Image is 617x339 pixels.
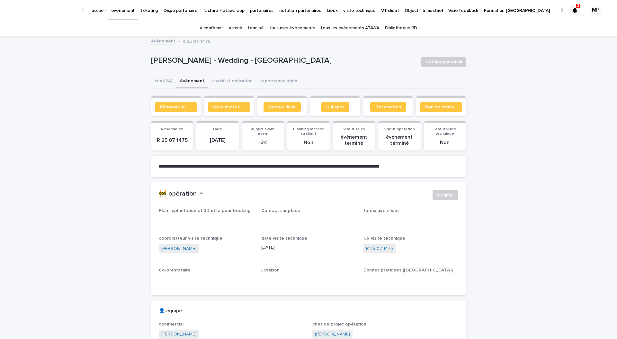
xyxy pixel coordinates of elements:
span: Reservation [161,127,183,131]
span: commercial [159,322,184,326]
a: Bibliothèque 3D [385,21,417,36]
a: [PERSON_NAME] [161,245,196,252]
span: # jours avant event [251,127,275,136]
p: - [363,216,458,223]
a: drive photos coordinateur [208,102,250,112]
a: tous mes événements [269,21,315,36]
button: Notifier par email [421,57,466,67]
button: 🚧 opération [159,190,204,198]
span: chef de projet opération [312,322,366,326]
span: Statut sales [343,127,365,131]
p: - [159,216,254,223]
span: Date [213,127,222,131]
span: date visite technique [261,236,307,241]
button: chat (24) [151,75,176,88]
span: Google drive [269,105,296,109]
span: Co-prestataire [159,268,191,272]
a: tous les événements ATAWA [321,21,379,36]
span: Hubspot [326,105,344,109]
p: - [261,276,356,282]
span: Statut visite technique [434,127,456,136]
a: événement [151,37,175,44]
span: Livraison [261,268,280,272]
a: à venir [229,21,242,36]
p: R 25 07 1475 [155,137,189,143]
p: 3 [577,4,579,8]
p: - [363,276,458,282]
p: [PERSON_NAME] - Wedding - [GEOGRAPHIC_DATA] [151,56,416,65]
span: coordinateur visite technique [159,236,222,241]
a: Réservation [370,102,406,112]
div: 3 [570,5,580,15]
span: Modifier [437,192,454,198]
p: événement terminé [382,134,416,146]
a: terminé [248,21,264,36]
p: Non [291,140,326,146]
button: Modifier [433,190,458,200]
div: MP [591,5,601,15]
span: CR visite technique [363,236,405,241]
button: report/annulation [256,75,301,88]
a: [PERSON_NAME] [315,331,350,338]
span: Réservation [375,105,401,109]
a: Google drive [264,102,301,112]
h2: 👤 équipe [159,308,182,314]
span: formulaire client [363,208,399,213]
p: - [159,276,254,282]
button: checklist opération [208,75,256,88]
a: R 25 07 1475 [366,245,393,252]
a: à confirmer [200,21,223,36]
p: - [261,216,356,223]
span: Plan implantation et 3D utile pour booking [159,208,251,213]
p: -34 [246,140,280,146]
span: Notifier par email [425,59,462,65]
span: Bonnes pratiques ([GEOGRAPHIC_DATA]) [363,268,453,272]
a: Bon de commande [420,102,462,112]
p: [DATE] [261,244,356,251]
span: drive photos coordinateur [213,105,245,109]
button: événement [176,75,208,88]
a: Hubspot [321,102,349,112]
span: Statut opération [384,127,415,131]
p: événement terminé [337,134,371,146]
span: Bon de commande [425,105,457,109]
a: [PERSON_NAME] [161,331,196,338]
h2: 🚧 opération [159,190,197,198]
span: Réservation client [160,105,192,109]
img: Ls34BcGeRexTGTNfXpUC [13,4,75,17]
a: Réservation client [155,102,197,112]
p: Non [428,140,462,146]
span: Contact sur place [261,208,300,213]
p: [DATE] [200,137,235,143]
p: R 25 07 1475 [183,37,210,44]
span: Planning afficher au client [293,127,324,136]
